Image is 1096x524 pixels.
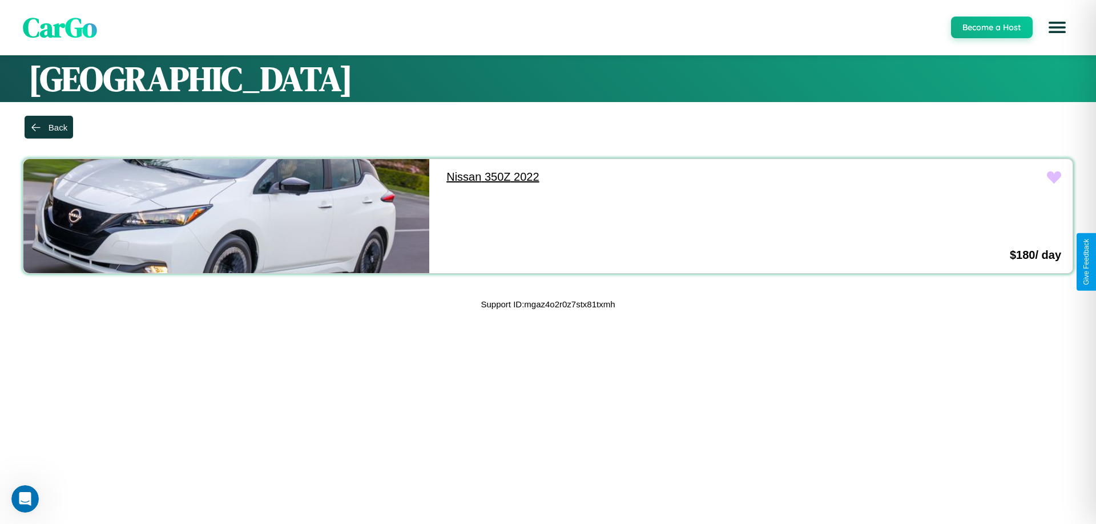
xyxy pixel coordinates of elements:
[1010,249,1061,262] h3: $ 180 / day
[1082,239,1090,285] div: Give Feedback
[23,9,97,46] span: CarGo
[29,55,1067,102] h1: [GEOGRAPHIC_DATA]
[49,123,67,132] div: Back
[11,485,39,513] iframe: Intercom live chat
[1041,11,1073,43] button: Open menu
[25,116,73,139] button: Back
[951,17,1033,38] button: Become a Host
[481,296,615,312] p: Support ID: mgaz4o2r0z7stx81txmh
[435,159,841,195] a: Nissan 350Z 2022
